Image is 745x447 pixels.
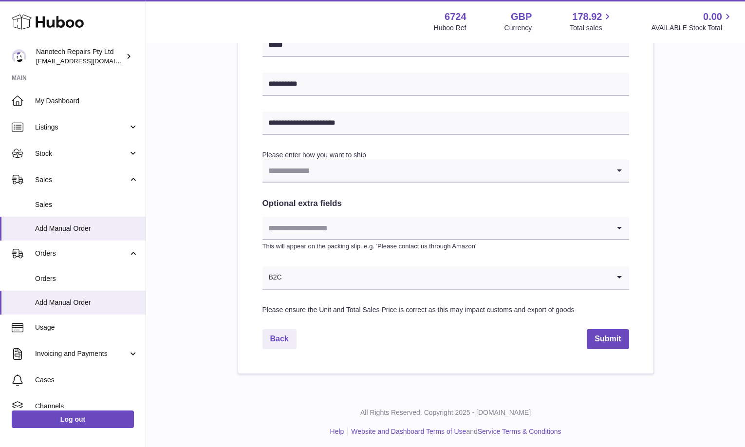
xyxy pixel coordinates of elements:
span: Invoicing and Payments [35,349,128,358]
span: Orders [35,274,138,283]
span: [EMAIL_ADDRESS][DOMAIN_NAME] [36,57,143,65]
button: Submit [587,329,629,349]
a: Back [262,329,297,349]
div: Currency [504,23,532,33]
a: 178.92 Total sales [570,10,613,33]
span: 0.00 [703,10,722,23]
strong: GBP [511,10,532,23]
span: Add Manual Order [35,224,138,233]
p: All Rights Reserved. Copyright 2025 - [DOMAIN_NAME] [154,408,737,417]
span: Orders [35,249,128,258]
input: Search for option [262,159,610,182]
span: Add Manual Order [35,298,138,307]
span: My Dashboard [35,96,138,106]
span: 178.92 [572,10,602,23]
div: Nanotech Repairs Pty Ltd [36,47,124,66]
div: Search for option [262,217,629,240]
span: Stock [35,149,128,158]
input: Search for option [262,217,610,239]
span: Channels [35,402,138,411]
div: Please ensure the Unit and Total Sales Price is correct as this may impact customs and export of ... [262,305,629,315]
p: This will appear on the packing slip. e.g. 'Please contact us through Amazon' [262,242,629,251]
span: Usage [35,323,138,332]
span: Total sales [570,23,613,33]
span: B2C [262,266,282,289]
strong: 6724 [445,10,466,23]
div: Huboo Ref [434,23,466,33]
h2: Optional extra fields [262,198,629,209]
li: and [348,427,561,436]
input: Search for option [282,266,610,289]
label: Please enter how you want to ship [262,151,366,159]
span: Sales [35,175,128,185]
img: info@nanotechrepairs.com [12,49,26,64]
span: AVAILABLE Stock Total [651,23,733,33]
a: Help [330,428,344,435]
span: Listings [35,123,128,132]
span: Cases [35,375,138,385]
span: Sales [35,200,138,209]
div: Search for option [262,266,629,290]
a: Website and Dashboard Terms of Use [351,428,466,435]
a: Log out [12,410,134,428]
a: Service Terms & Conditions [478,428,561,435]
div: Search for option [262,159,629,183]
a: 0.00 AVAILABLE Stock Total [651,10,733,33]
